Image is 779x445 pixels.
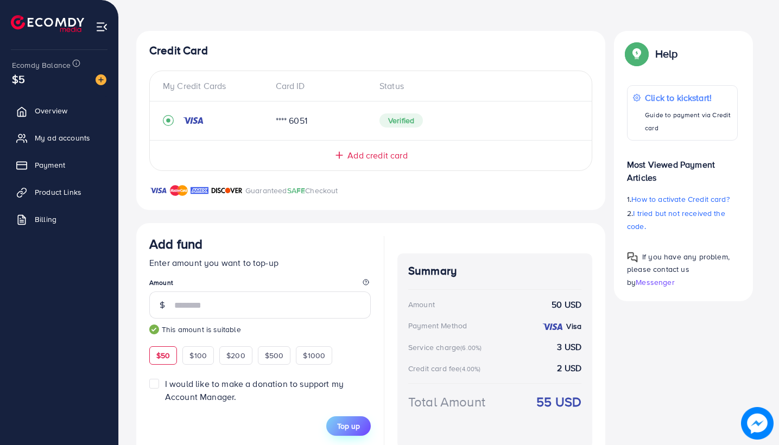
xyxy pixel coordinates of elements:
p: Guaranteed Checkout [245,184,338,197]
a: Payment [8,154,110,176]
strong: 2 USD [557,362,581,374]
span: $500 [265,350,284,361]
img: credit [182,116,204,125]
span: How to activate Credit card? [631,194,729,205]
div: Credit card fee [408,363,484,374]
span: $5 [12,71,25,87]
span: $100 [189,350,207,361]
p: Most Viewed Payment Articles [627,149,738,184]
img: menu [96,21,108,33]
div: Status [371,80,579,92]
img: image [96,74,106,85]
div: My Credit Cards [163,80,267,92]
small: This amount is suitable [149,324,371,335]
strong: 55 USD [536,392,581,411]
small: (6.00%) [460,344,482,352]
div: Total Amount [408,392,485,411]
div: Amount [408,299,435,310]
svg: record circle [163,115,174,126]
span: SAFE [287,185,306,196]
span: Overview [35,105,67,116]
span: $1000 [303,350,325,361]
div: Card ID [267,80,371,92]
p: 2. [627,207,738,233]
img: Popup guide [627,44,647,63]
img: brand [211,184,243,197]
p: Help [655,47,678,60]
span: Top up [337,421,360,431]
div: Service charge [408,342,485,353]
strong: 50 USD [552,298,581,311]
img: brand [170,184,188,197]
a: Billing [8,208,110,230]
strong: Visa [566,321,581,332]
small: (4.00%) [460,365,480,373]
span: Billing [35,214,56,225]
span: Ecomdy Balance [12,60,71,71]
a: My ad accounts [8,127,110,149]
div: Payment Method [408,320,467,331]
legend: Amount [149,278,371,291]
span: I tried but not received the code. [627,208,725,232]
span: My ad accounts [35,132,90,143]
h4: Summary [408,264,581,278]
span: $50 [156,350,170,361]
p: Click to kickstart! [645,91,732,104]
span: If you have any problem, please contact us by [627,251,730,287]
span: Payment [35,160,65,170]
img: image [741,407,774,440]
p: 1. [627,193,738,206]
img: credit [542,322,563,331]
button: Top up [326,416,371,436]
span: Add credit card [347,149,407,162]
img: Popup guide [627,252,638,263]
span: Verified [379,113,423,128]
span: $200 [226,350,245,361]
p: Enter amount you want to top-up [149,256,371,269]
img: brand [149,184,167,197]
h4: Credit Card [149,44,592,58]
p: Guide to payment via Credit card [645,109,732,135]
a: Product Links [8,181,110,203]
img: guide [149,325,159,334]
img: logo [11,15,84,32]
img: brand [191,184,208,197]
strong: 3 USD [557,341,581,353]
span: Messenger [636,277,674,288]
span: I would like to make a donation to support my Account Manager. [165,378,344,402]
h3: Add fund [149,236,202,252]
a: Overview [8,100,110,122]
span: Product Links [35,187,81,198]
